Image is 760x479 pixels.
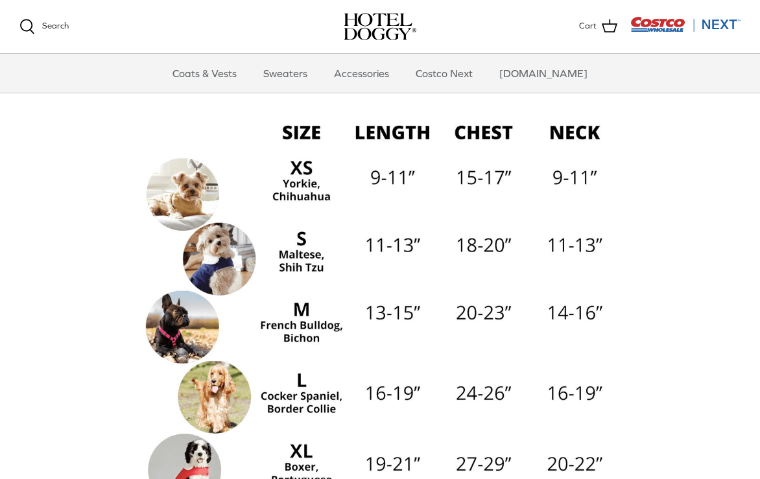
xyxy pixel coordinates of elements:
img: hoteldoggycom [344,13,416,40]
a: [DOMAIN_NAME] [488,54,599,93]
a: Visit Costco Next [630,25,741,34]
a: Accessories [322,54,401,93]
a: Search [19,19,69,34]
span: Search [42,21,69,30]
a: Cart [579,18,617,35]
a: Sweaters [252,54,319,93]
span: Cart [579,19,597,33]
img: Costco Next [630,16,741,32]
a: Costco Next [404,54,484,93]
a: hoteldoggy.com hoteldoggycom [344,13,416,40]
a: Coats & Vests [161,54,248,93]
